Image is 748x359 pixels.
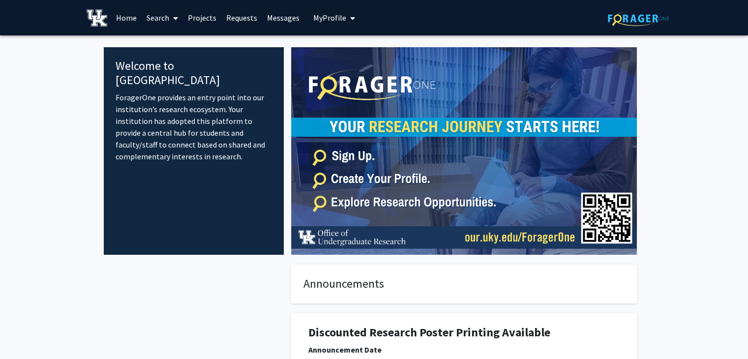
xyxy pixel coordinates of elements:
span: My Profile [313,13,346,23]
p: ForagerOne provides an entry point into our institution’s research ecosystem. Your institution ha... [116,91,272,162]
img: Cover Image [291,47,637,255]
h4: Announcements [303,277,625,291]
h4: Welcome to [GEOGRAPHIC_DATA] [116,59,272,88]
a: Home [111,0,142,35]
a: Messages [262,0,304,35]
img: ForagerOne Logo [608,11,669,26]
a: Search [142,0,183,35]
img: University of Kentucky Logo [87,9,108,27]
a: Projects [183,0,221,35]
h1: Discounted Research Poster Printing Available [308,326,620,340]
iframe: Chat [7,315,42,352]
div: Announcement Date [308,344,620,356]
a: Requests [221,0,262,35]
